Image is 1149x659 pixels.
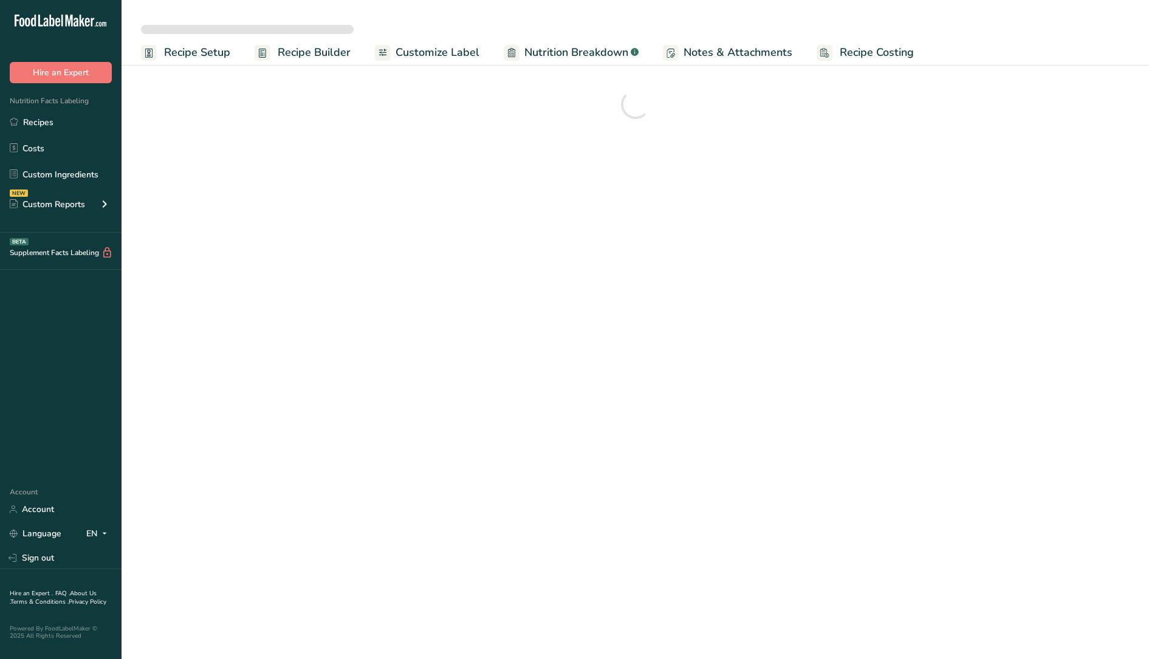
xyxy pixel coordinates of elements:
span: Recipe Costing [840,44,914,61]
div: Powered By FoodLabelMaker © 2025 All Rights Reserved [10,625,112,640]
span: Customize Label [396,44,479,61]
div: EN [86,527,112,541]
a: Recipe Costing [817,39,914,66]
div: NEW [10,190,28,197]
div: BETA [10,238,29,245]
a: FAQ . [55,589,70,598]
a: Language [10,523,61,544]
span: Nutrition Breakdown [524,44,628,61]
div: Custom Reports [10,198,85,211]
a: Privacy Policy [69,598,106,606]
a: Nutrition Breakdown [504,39,639,66]
a: Customize Label [375,39,479,66]
a: Terms & Conditions . [10,598,69,606]
span: Recipe Builder [278,44,351,61]
span: Notes & Attachments [684,44,792,61]
a: Hire an Expert . [10,589,53,598]
span: Recipe Setup [164,44,230,61]
a: Recipe Setup [141,39,230,66]
a: About Us . [10,589,97,606]
button: Hire an Expert [10,62,112,83]
a: Recipe Builder [255,39,351,66]
a: Notes & Attachments [663,39,792,66]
